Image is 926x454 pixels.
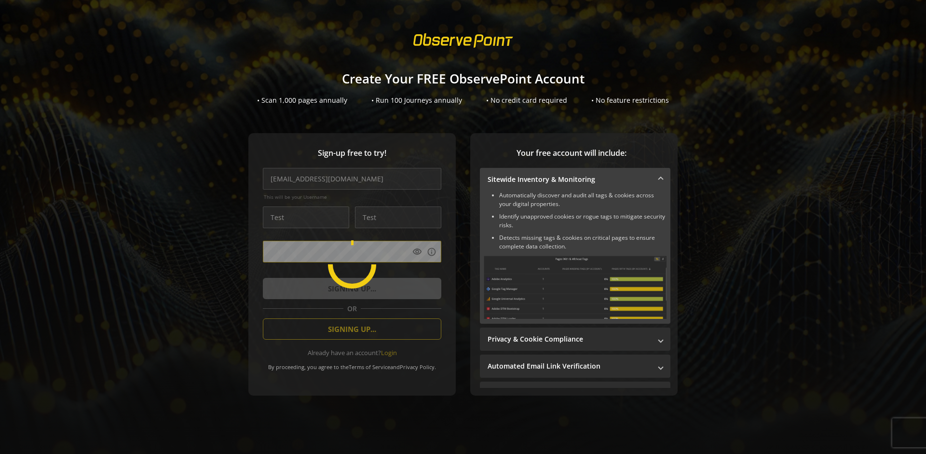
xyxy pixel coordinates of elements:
div: Sitewide Inventory & Monitoring [480,191,670,324]
li: Identify unapproved cookies or rogue tags to mitigate security risks. [499,212,667,230]
div: • Scan 1,000 pages annually [257,96,347,105]
a: Privacy Policy [400,363,435,371]
mat-expansion-panel-header: Sitewide Inventory & Monitoring [480,168,670,191]
div: By proceeding, you agree to the and . [263,357,441,371]
li: Detects missing tags & cookies on critical pages to ensure complete data collection. [499,234,667,251]
mat-panel-title: Privacy & Cookie Compliance [488,334,651,344]
div: • No feature restrictions [591,96,669,105]
div: • Run 100 Journeys annually [371,96,462,105]
mat-panel-title: Automated Email Link Verification [488,361,651,371]
mat-expansion-panel-header: Privacy & Cookie Compliance [480,328,670,351]
span: Sign-up free to try! [263,148,441,159]
mat-panel-title: Sitewide Inventory & Monitoring [488,175,651,184]
mat-expansion-panel-header: Performance Monitoring with Web Vitals [480,382,670,405]
mat-expansion-panel-header: Automated Email Link Verification [480,355,670,378]
div: • No credit card required [486,96,567,105]
a: Terms of Service [349,363,390,371]
li: Automatically discover and audit all tags & cookies across your digital properties. [499,191,667,208]
img: Sitewide Inventory & Monitoring [484,256,667,319]
span: Your free account will include: [480,148,663,159]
